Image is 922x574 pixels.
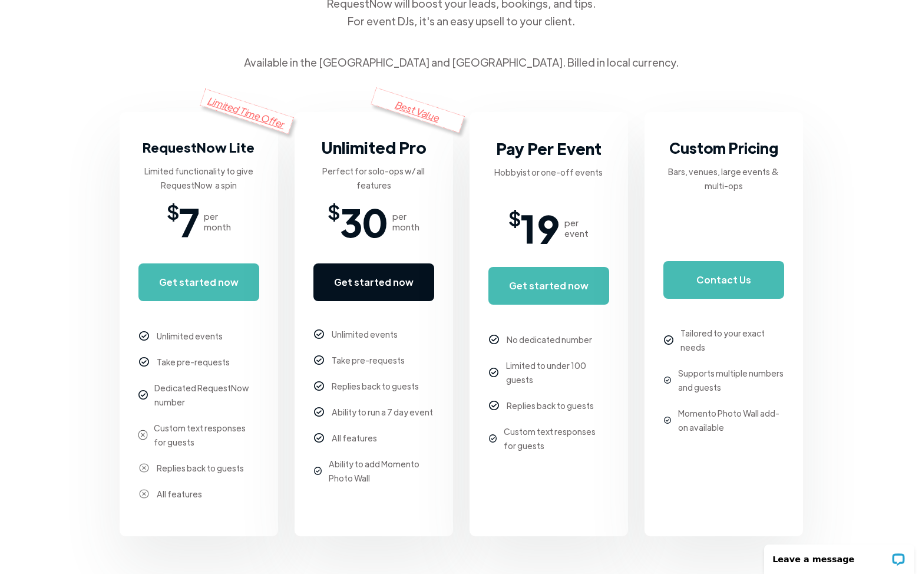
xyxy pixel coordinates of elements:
div: per month [204,211,231,232]
div: Unlimited events [157,329,223,343]
div: Momento Photo Wall add-on available [678,406,784,434]
strong: Custom Pricing [669,138,778,157]
img: checkmark [314,407,324,417]
div: Best Value [371,87,465,133]
img: checkmark [314,381,324,391]
img: checkmark [139,463,149,473]
div: Replies back to guests [157,461,244,475]
img: checkmark [314,467,322,474]
div: Supports multiple numbers and guests [678,366,784,394]
iframe: LiveChat chat widget [756,537,922,574]
img: checkmark [489,368,498,377]
a: Get started now [138,263,259,301]
div: Unlimited events [332,327,398,341]
a: Get started now [488,267,609,305]
div: Hobbyist or one-off events [494,165,603,179]
img: checkmark [489,434,497,442]
div: per event [564,217,589,239]
div: Limited functionality to give RequestNow a spin [138,164,259,192]
span: 7 [179,204,199,239]
div: Replies back to guests [332,379,419,393]
div: No dedicated number [507,332,592,347]
div: Custom text responses for guests [504,424,609,453]
div: Limited Time Offer [200,88,294,134]
span: $ [508,210,521,225]
div: Available in the [GEOGRAPHIC_DATA] and [GEOGRAPHIC_DATA]. Billed in local currency. [244,54,679,71]
span: $ [167,204,179,218]
div: Bars, venues, large events & multi-ops [663,164,784,193]
div: Custom text responses for guests [154,421,259,449]
div: per month [392,211,419,232]
div: All features [332,431,377,445]
strong: Pay Per Event [496,138,602,159]
a: Contact Us [663,261,784,299]
img: checkmark [314,329,324,339]
div: Ability to run a 7 day event [332,405,433,419]
div: Replies back to guests [507,398,594,413]
span: $ [328,204,340,218]
img: checkmark [664,377,671,384]
div: Limited to under 100 guests [506,358,609,387]
h3: RequestNow Lite [143,136,255,159]
img: checkmark [314,433,324,443]
div: All features [157,487,202,501]
img: checkmark [314,355,324,365]
div: Dedicated RequestNow number [154,381,259,409]
div: Take pre-requests [332,353,405,367]
img: checkmark [139,489,149,499]
img: checkmark [489,335,499,345]
img: checkmark [489,401,499,411]
div: Perfect for solo-ops w/ all features [313,164,434,192]
img: checkmark [138,390,148,400]
img: checkmark [138,430,148,440]
a: Get started now [313,263,434,301]
div: Take pre-requests [157,355,230,369]
h3: Unlimited Pro [321,136,427,159]
img: checkmark [664,417,671,424]
span: 19 [521,210,560,246]
div: Ability to add Momento Photo Wall [329,457,434,485]
img: checkmark [139,331,149,341]
div: Tailored to your exact needs [680,326,784,354]
img: checkmark [139,357,149,367]
img: checkmark [664,335,673,345]
span: 30 [340,204,388,239]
